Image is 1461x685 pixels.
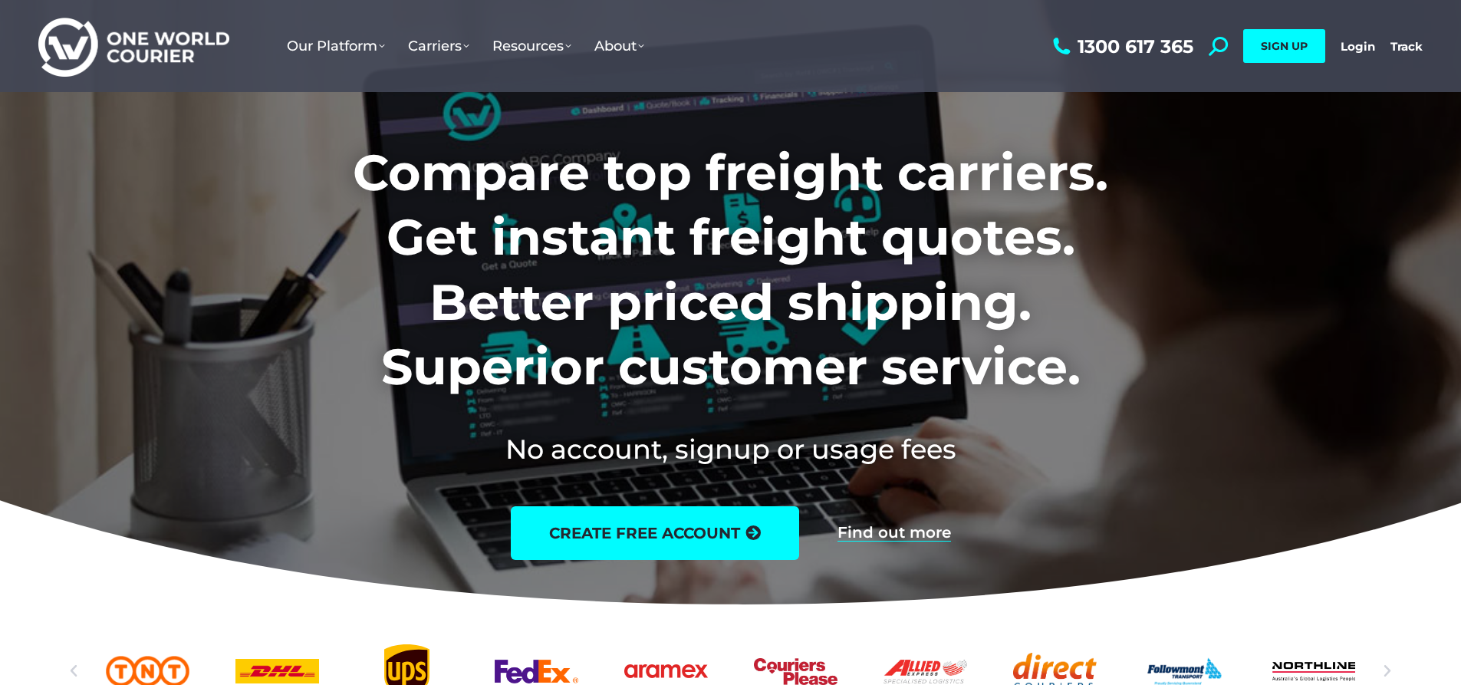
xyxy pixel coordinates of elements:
span: Resources [492,38,571,54]
a: Carriers [397,22,481,70]
a: Find out more [837,525,951,542]
a: create free account [511,506,799,560]
a: Resources [481,22,583,70]
span: Carriers [408,38,469,54]
a: About [583,22,656,70]
h1: Compare top freight carriers. Get instant freight quotes. Better priced shipping. Superior custom... [252,140,1209,400]
span: About [594,38,644,54]
h2: No account, signup or usage fees [252,430,1209,468]
a: SIGN UP [1243,29,1325,63]
a: Track [1390,39,1423,54]
img: One World Courier [38,15,229,77]
a: 1300 617 365 [1049,37,1193,56]
span: SIGN UP [1261,39,1308,53]
span: Our Platform [287,38,385,54]
a: Our Platform [275,22,397,70]
a: Login [1341,39,1375,54]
